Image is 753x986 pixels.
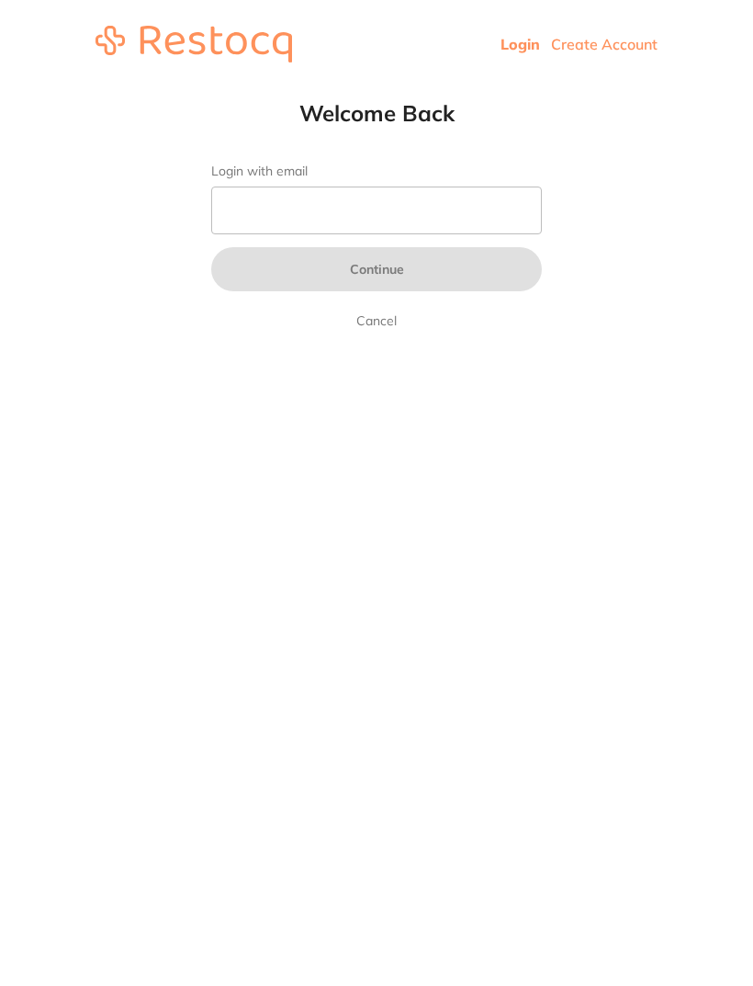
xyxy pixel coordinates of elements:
h1: Welcome Back [174,99,579,127]
label: Login with email [211,164,542,179]
a: Cancel [353,310,400,332]
a: Create Account [551,35,657,53]
a: Login [500,35,540,53]
img: restocq_logo.svg [96,26,292,62]
button: Continue [211,247,542,291]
